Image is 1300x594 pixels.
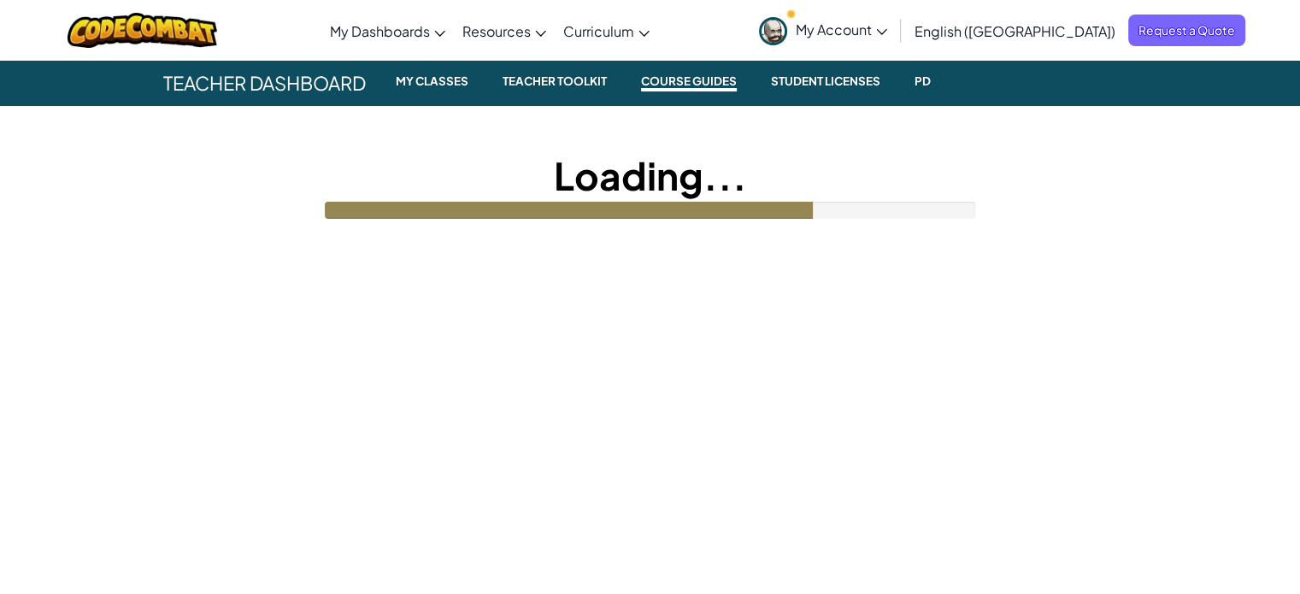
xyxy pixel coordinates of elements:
small: Teacher Toolkit [496,71,614,91]
a: Curriculum [555,8,658,54]
a: PD [897,60,948,106]
a: Resources [454,8,555,54]
a: My Classes [379,60,485,106]
small: Course Guides [641,71,737,91]
img: CodeCombat logo [68,13,217,48]
a: Course Guides [624,60,754,106]
span: Teacher Dashboard [150,60,379,106]
a: My Dashboards [321,8,454,54]
span: My Account [796,21,887,38]
small: Student Licenses [764,71,887,91]
a: Teacher Toolkit [485,60,624,106]
small: PD [908,71,938,91]
a: Student Licenses [754,60,897,106]
img: avatar [759,17,787,45]
a: English ([GEOGRAPHIC_DATA]) [906,8,1124,54]
span: Curriculum [563,22,634,40]
span: Resources [462,22,531,40]
a: Request a Quote [1128,15,1245,46]
span: English ([GEOGRAPHIC_DATA]) [915,22,1115,40]
span: My Dashboards [330,22,430,40]
small: My Classes [389,71,475,91]
a: My Account [750,3,896,57]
